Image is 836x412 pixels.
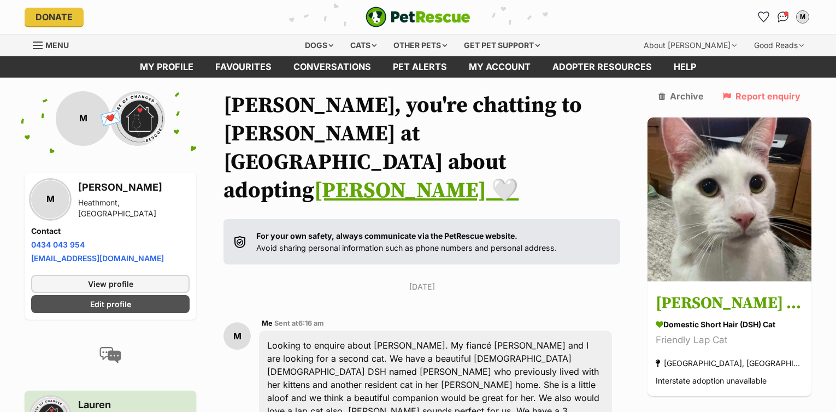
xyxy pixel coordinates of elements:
a: Donate [25,8,84,26]
span: Edit profile [90,298,131,310]
a: Menu [33,34,76,54]
div: About [PERSON_NAME] [636,34,744,56]
div: Good Reads [746,34,811,56]
strong: For your own safety, always communicate via the PetRescue website. [256,231,517,240]
div: [GEOGRAPHIC_DATA], [GEOGRAPHIC_DATA] [656,356,803,370]
div: M [56,91,110,146]
span: Sent at [274,319,324,327]
span: 💌 [98,107,123,130]
a: Pet alerts [382,56,458,78]
span: View profile [88,278,133,290]
button: My account [794,8,811,26]
a: Help [663,56,707,78]
a: [PERSON_NAME] 🤍 [314,177,519,204]
h3: [PERSON_NAME] [78,180,190,195]
a: [EMAIL_ADDRESS][DOMAIN_NAME] [31,254,164,263]
h4: Contact [31,226,190,237]
a: Edit profile [31,295,190,313]
div: M [223,322,251,350]
a: Adopter resources [541,56,663,78]
img: logo-e224e6f780fb5917bec1dbf3a21bbac754714ae5b6737aabdf751b685950b380.svg [366,7,470,27]
a: Favourites [755,8,772,26]
a: 0434 043 954 [31,240,85,249]
span: Me [262,319,273,327]
a: [PERSON_NAME] 🤍 Domestic Short Hair (DSH) Cat Friendly Lap Cat [GEOGRAPHIC_DATA], [GEOGRAPHIC_DAT... [647,283,811,396]
h3: [PERSON_NAME] 🤍 [656,291,803,316]
a: My account [458,56,541,78]
div: Get pet support [456,34,547,56]
div: Heathmont, [GEOGRAPHIC_DATA] [78,197,190,219]
a: Favourites [204,56,282,78]
a: Report enquiry [722,91,800,101]
img: Wilson 🤍 [647,117,811,281]
span: 6:16 am [298,319,324,327]
div: Cats [343,34,384,56]
div: Friendly Lap Cat [656,333,803,348]
div: M [31,180,69,219]
span: Interstate adoption unavailable [656,376,767,385]
p: Avoid sharing personal information such as phone numbers and personal address. [256,230,557,254]
ul: Account quick links [755,8,811,26]
a: Archive [658,91,704,101]
p: [DATE] [223,281,620,292]
img: chat-41dd97257d64d25036548639549fe6c8038ab92f7586957e7f3b1b290dea8141.svg [778,11,789,22]
div: Dogs [297,34,341,56]
span: Menu [45,40,69,50]
a: Conversations [774,8,792,26]
a: conversations [282,56,382,78]
div: Other pets [386,34,455,56]
div: Domestic Short Hair (DSH) Cat [656,319,803,330]
h1: [PERSON_NAME], you're chatting to [PERSON_NAME] at [GEOGRAPHIC_DATA] about adopting [223,91,620,205]
a: PetRescue [366,7,470,27]
div: M [797,11,808,22]
a: View profile [31,275,190,293]
img: House of Chances profile pic [110,91,165,146]
img: conversation-icon-4a6f8262b818ee0b60e3300018af0b2d0b884aa5de6e9bcb8d3d4eeb1a70a7c4.svg [99,347,121,363]
a: My profile [129,56,204,78]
